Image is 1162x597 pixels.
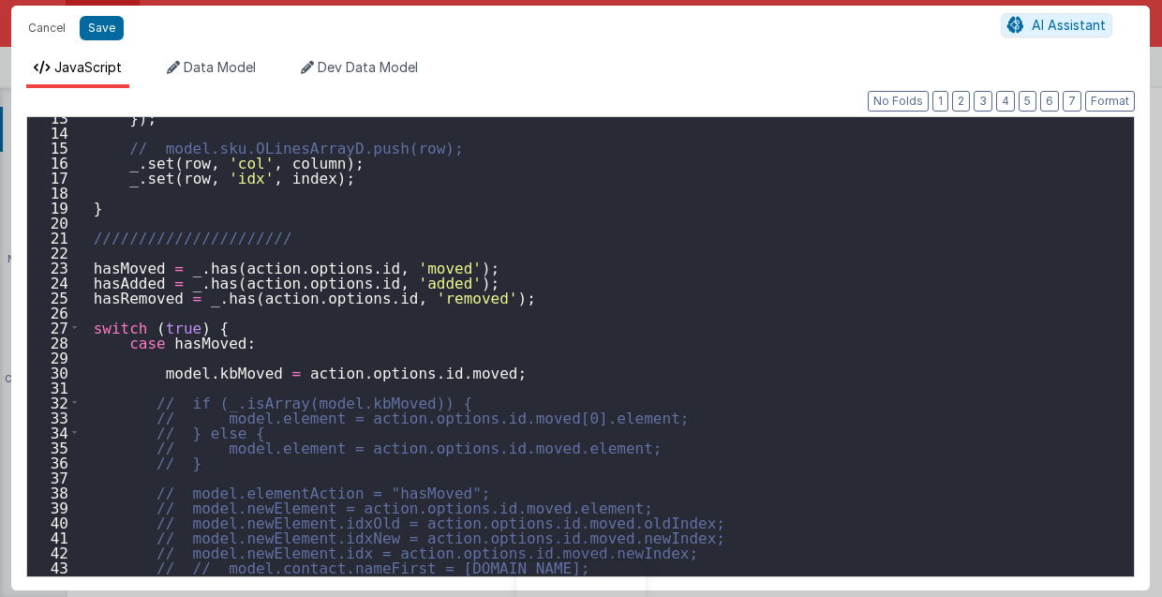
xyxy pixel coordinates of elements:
[27,230,81,245] div: 21
[27,455,81,470] div: 36
[27,335,81,350] div: 28
[27,575,81,590] div: 44
[27,245,81,260] div: 22
[27,485,81,500] div: 38
[27,275,81,290] div: 24
[27,215,81,230] div: 20
[1032,17,1106,33] span: AI Assistant
[27,440,81,455] div: 35
[27,110,81,125] div: 13
[1019,91,1036,112] button: 5
[27,290,81,305] div: 25
[19,15,75,41] button: Cancel
[27,200,81,215] div: 19
[27,320,81,335] div: 27
[1085,91,1135,112] button: Format
[80,16,124,40] button: Save
[1001,13,1112,37] button: AI Assistant
[27,470,81,485] div: 37
[1040,91,1059,112] button: 6
[54,59,122,75] span: JavaScript
[27,395,81,410] div: 32
[27,530,81,545] div: 41
[996,91,1015,112] button: 4
[184,59,256,75] span: Data Model
[27,560,81,575] div: 43
[27,380,81,395] div: 31
[27,170,81,185] div: 17
[27,185,81,200] div: 18
[27,140,81,155] div: 15
[27,125,81,140] div: 14
[27,365,81,380] div: 30
[27,425,81,440] div: 34
[27,260,81,275] div: 23
[27,545,81,560] div: 42
[27,155,81,170] div: 16
[27,515,81,530] div: 40
[318,59,418,75] span: Dev Data Model
[27,500,81,515] div: 39
[952,91,970,112] button: 2
[27,350,81,365] div: 29
[1063,91,1081,112] button: 7
[974,91,992,112] button: 3
[932,91,948,112] button: 1
[27,305,81,320] div: 26
[868,91,929,112] button: No Folds
[27,410,81,425] div: 33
